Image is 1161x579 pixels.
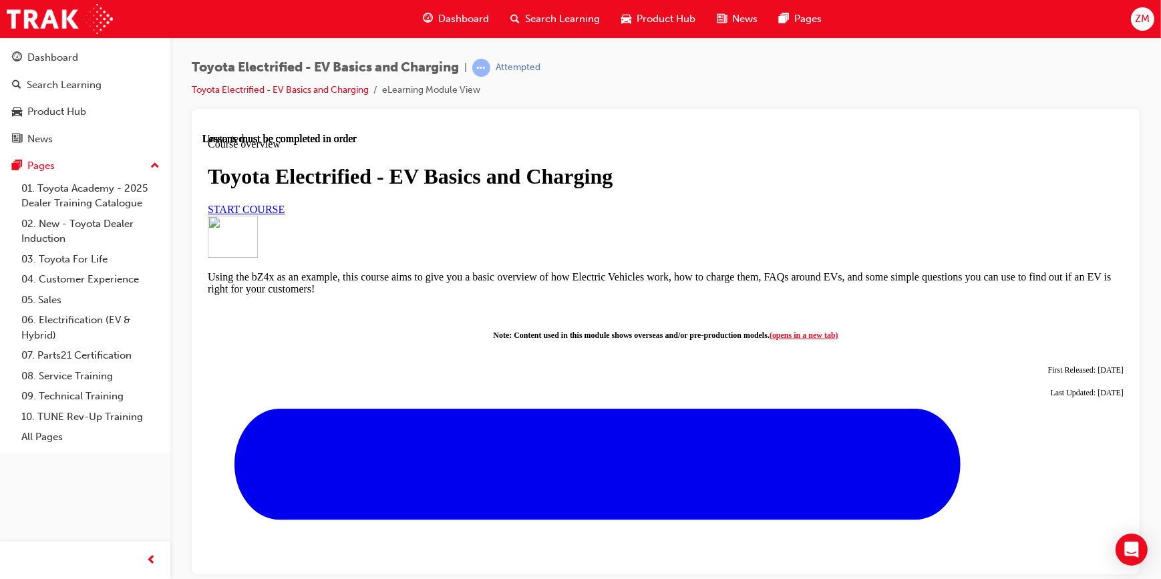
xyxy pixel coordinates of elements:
div: News [27,132,53,147]
span: | [464,60,467,75]
span: Toyota Electrified - EV Basics and Charging [192,60,459,75]
span: news-icon [717,11,727,27]
a: 08. Service Training [16,366,165,387]
div: Pages [27,158,55,174]
span: News [732,11,758,27]
span: Last Updated: [DATE] [848,255,921,264]
a: 01. Toyota Academy - 2025 Dealer Training Catalogue [16,178,165,214]
div: Attempted [496,61,540,74]
span: Pages [794,11,822,27]
a: (opens in a new tab) [567,198,636,207]
a: 04. Customer Experience [16,269,165,290]
p: Using the bZ4x as an example, this course aims to give you a basic overview of how Electric Vehic... [5,138,921,162]
a: Product Hub [5,100,165,124]
span: news-icon [12,134,22,146]
a: News [5,127,165,152]
span: pages-icon [12,160,22,172]
button: Pages [5,154,165,178]
span: Note: Content used in this module shows overseas and/or pre-production models. [291,198,635,207]
a: 03. Toyota For Life [16,249,165,270]
a: car-iconProduct Hub [611,5,706,33]
span: search-icon [12,79,21,91]
span: guage-icon [423,11,433,27]
span: First Released: [DATE] [846,232,921,242]
a: news-iconNews [706,5,768,33]
a: guage-iconDashboard [412,5,500,33]
a: 05. Sales [16,290,165,311]
button: ZM [1131,7,1154,31]
div: Open Intercom Messenger [1116,534,1148,566]
span: search-icon [510,11,520,27]
span: Product Hub [637,11,695,27]
a: 10. TUNE Rev-Up Training [16,407,165,427]
a: All Pages [16,427,165,447]
span: Dashboard [438,11,489,27]
div: Search Learning [27,77,102,93]
a: 06. Electrification (EV & Hybrid) [16,310,165,345]
span: prev-icon [147,552,157,569]
a: Dashboard [5,45,165,70]
span: up-icon [150,158,160,175]
span: Search Learning [525,11,600,27]
h1: Toyota Electrified - EV Basics and Charging [5,31,921,56]
div: Product Hub [27,104,86,120]
a: search-iconSearch Learning [500,5,611,33]
span: car-icon [12,106,22,118]
a: pages-iconPages [768,5,832,33]
button: DashboardSearch LearningProduct HubNews [5,43,165,154]
a: START COURSE [5,71,82,82]
div: Dashboard [27,50,78,65]
span: car-icon [621,11,631,27]
li: eLearning Module View [382,83,480,98]
img: Trak [7,4,113,34]
span: ZM [1135,11,1150,27]
a: Search Learning [5,73,165,98]
a: 02. New - Toyota Dealer Induction [16,214,165,249]
span: guage-icon [12,52,22,64]
span: pages-icon [779,11,789,27]
a: 09. Technical Training [16,386,165,407]
a: 07. Parts21 Certification [16,345,165,366]
span: learningRecordVerb_ATTEMPT-icon [472,59,490,77]
a: Toyota Electrified - EV Basics and Charging [192,84,369,95]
